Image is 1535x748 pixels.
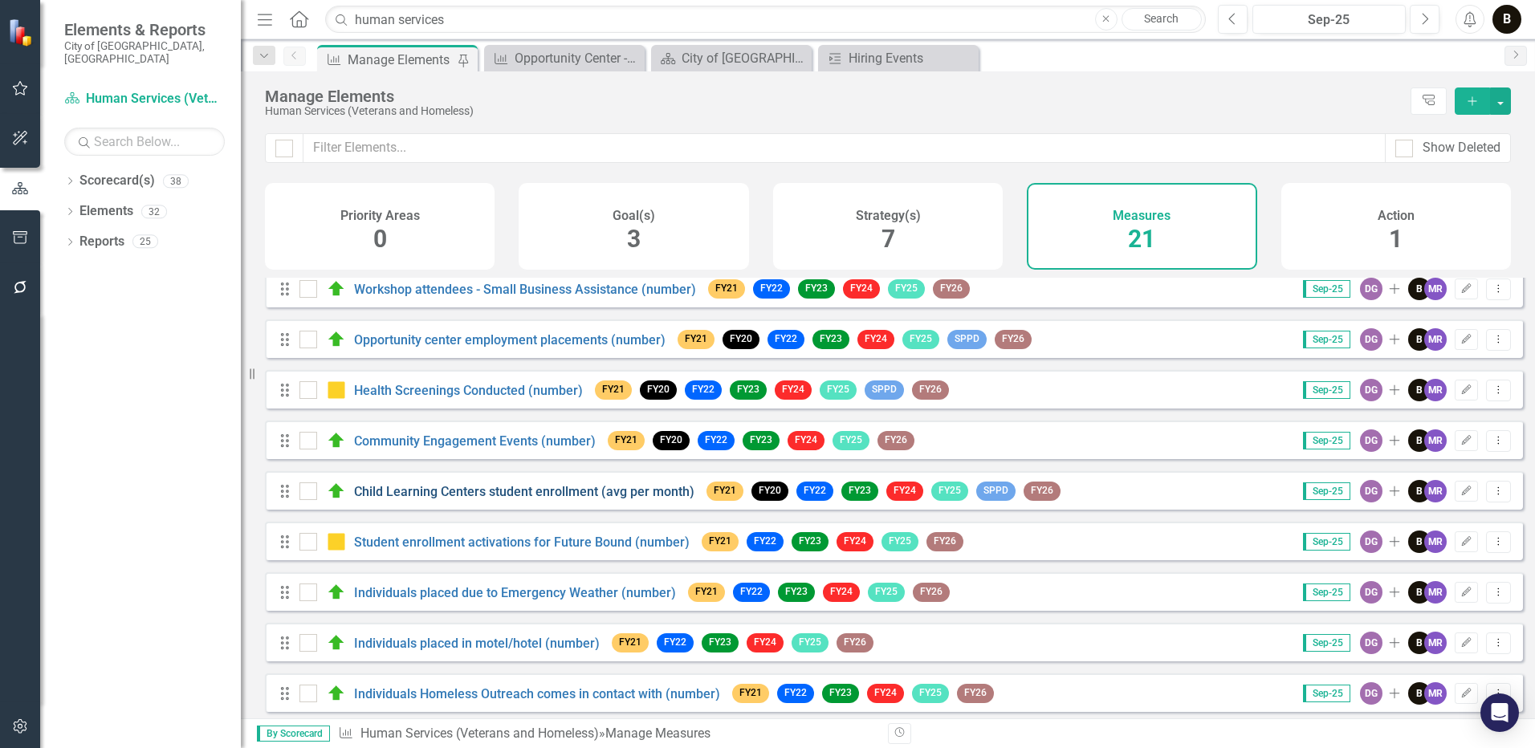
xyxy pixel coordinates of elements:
[79,233,124,251] a: Reports
[64,20,225,39] span: Elements & Reports
[1424,328,1447,351] div: MR
[886,482,923,500] span: FY24
[1408,480,1431,502] div: B
[912,380,949,399] span: FY26
[837,532,873,551] span: FY24
[1408,328,1431,351] div: B
[1408,682,1431,705] div: B
[857,330,894,348] span: FY24
[64,39,225,66] small: City of [GEOGRAPHIC_DATA], [GEOGRAPHIC_DATA]
[1360,581,1382,604] div: DG
[902,330,939,348] span: FY25
[747,633,784,652] span: FY24
[1423,139,1500,157] div: Show Deleted
[685,380,722,399] span: FY22
[1360,531,1382,553] div: DG
[682,48,808,68] div: City of [GEOGRAPHIC_DATA]
[1424,379,1447,401] div: MR
[1424,632,1447,654] div: MR
[360,726,599,741] a: Human Services (Veterans and Homeless)
[608,431,645,449] span: FY21
[303,133,1386,163] input: Filter Elements...
[163,174,189,188] div: 38
[751,482,788,500] span: FY20
[1360,278,1382,300] div: DG
[1252,5,1406,34] button: Sep-25
[354,484,694,499] a: Child Learning Centers student enrollment (avg per month)
[730,380,767,399] span: FY23
[778,583,815,601] span: FY23
[1492,5,1521,34] div: B
[8,18,36,47] img: ClearPoint Strategy
[877,431,914,449] span: FY26
[327,633,346,652] img: On Target
[698,431,735,449] span: FY22
[798,279,835,298] span: FY23
[132,235,158,249] div: 25
[627,225,641,253] span: 3
[867,684,904,702] span: FY24
[1128,225,1155,253] span: 21
[931,482,968,500] span: FY25
[833,431,869,449] span: FY25
[841,482,878,500] span: FY23
[865,380,904,399] span: SPPD
[1303,381,1350,399] span: Sep-25
[488,48,641,68] a: Opportunity Center - Employer job orders (number)
[732,684,769,702] span: FY21
[354,535,690,550] a: Student enrollment activations for Future Bound (number)
[1303,280,1350,298] span: Sep-25
[327,380,346,400] img: Caution
[882,532,918,551] span: FY25
[1360,632,1382,654] div: DG
[1360,480,1382,502] div: DG
[1378,209,1415,223] h4: Action
[354,585,676,600] a: Individuals placed due to Emergency Weather (number)
[1480,693,1519,732] div: Open Intercom Messenger
[957,684,994,702] span: FY26
[1113,209,1171,223] h4: Measures
[688,583,725,601] span: FY21
[995,330,1032,348] span: FY26
[767,330,804,348] span: FY22
[515,48,641,68] div: Opportunity Center - Employer job orders (number)
[1424,278,1447,300] div: MR
[1258,10,1400,30] div: Sep-25
[338,725,876,743] div: » Manage Measures
[653,431,690,449] span: FY20
[1303,583,1350,601] span: Sep-25
[265,87,1403,105] div: Manage Elements
[733,583,770,601] span: FY22
[1424,480,1447,502] div: MR
[1408,379,1431,401] div: B
[1303,432,1350,449] span: Sep-25
[1360,328,1382,351] div: DG
[788,431,825,449] span: FY24
[1303,482,1350,500] span: Sep-25
[882,225,895,253] span: 7
[595,380,632,399] span: FY21
[327,330,346,349] img: On Target
[822,684,859,702] span: FY23
[1303,533,1350,551] span: Sep-25
[1360,379,1382,401] div: DG
[327,482,346,501] img: On Target
[753,279,790,298] span: FY22
[849,48,975,68] div: Hiring Events
[856,209,921,223] h4: Strategy(s)
[912,684,949,702] span: FY25
[354,433,596,449] a: Community Engagement Events (number)
[354,383,583,398] a: Health Screenings Conducted (number)
[354,282,696,297] a: Workshop attendees - Small Business Assistance (number)
[743,431,780,449] span: FY23
[327,431,346,450] img: On Target
[64,90,225,108] a: Human Services (Veterans and Homeless)
[796,482,833,500] span: FY22
[723,330,759,348] span: FY20
[1303,685,1350,702] span: Sep-25
[327,684,346,703] img: On Target
[1424,429,1447,452] div: MR
[812,330,849,348] span: FY23
[1360,682,1382,705] div: DG
[976,482,1016,500] span: SPPD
